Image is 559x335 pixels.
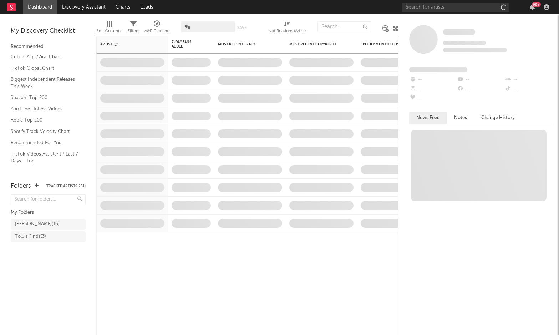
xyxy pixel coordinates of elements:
div: Edit Columns [96,27,122,35]
a: Critical Algo/Viral Chart [11,53,78,61]
div: Notifications (Artist) [268,18,306,39]
div: Edit Columns [96,18,122,39]
div: -- [409,84,457,94]
button: Notes [447,112,474,124]
div: Recommended [11,43,86,51]
a: Spotify Track Velocity Chart [11,128,78,136]
a: Biggest Independent Releases This Week [11,75,78,90]
div: Most Recent Track [218,42,271,46]
input: Search... [317,21,371,32]
div: -- [457,84,504,94]
div: -- [409,94,457,103]
div: A&R Pipeline [144,18,169,39]
div: Most Recent Copyright [289,42,343,46]
div: Filters [128,27,139,35]
input: Search for artists [402,3,509,12]
span: Some Artist [443,29,475,35]
input: Search for folders... [11,194,86,205]
div: My Discovery Checklist [11,27,86,35]
a: Apple Top 200 [11,116,78,124]
button: 99+ [530,4,535,10]
span: Fans Added by Platform [409,67,467,72]
div: -- [409,75,457,84]
a: Some Artist [443,29,475,36]
a: [PERSON_NAME](16) [11,219,86,230]
a: TikTok Global Chart [11,64,78,72]
div: -- [457,75,504,84]
div: Filters [128,18,139,39]
div: Artist [100,42,154,46]
button: Tracked Artists(251) [46,184,86,188]
div: Spotify Monthly Listeners [361,42,414,46]
button: News Feed [409,112,447,124]
a: Tolu's Finds(3) [11,231,86,242]
div: My Folders [11,208,86,217]
a: Shazam Top 200 [11,94,78,102]
a: TikTok Videos Assistant / Last 7 Days - Top [11,150,78,165]
div: -- [504,75,552,84]
div: [PERSON_NAME] ( 16 ) [15,220,60,228]
button: Change History [474,112,522,124]
button: Save [237,26,247,30]
div: A&R Pipeline [144,27,169,35]
a: TikTok Sounds Assistant / [DATE] Fastest Risers [11,168,78,183]
div: Folders [11,182,31,191]
div: -- [504,84,552,94]
a: YouTube Hottest Videos [11,105,78,113]
div: Notifications (Artist) [268,27,306,35]
span: 7-Day Fans Added [172,40,200,49]
a: Recommended For You [11,139,78,147]
div: 99 + [532,2,541,7]
span: Tracking Since: [DATE] [443,41,486,45]
span: 0 fans last week [443,48,507,52]
div: Tolu's Finds ( 3 ) [15,232,46,241]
